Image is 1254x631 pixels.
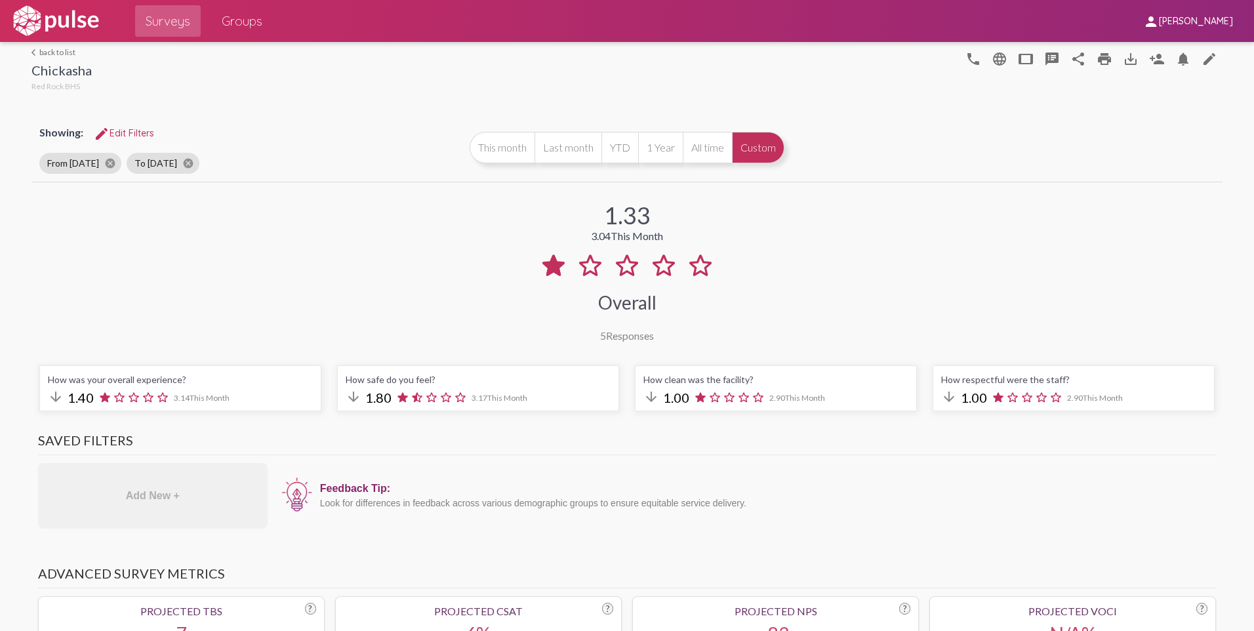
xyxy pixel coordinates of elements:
h3: Saved Filters [38,432,1216,455]
span: This Month [487,393,527,403]
div: How respectful were the staff? [941,374,1206,385]
mat-icon: person [1143,14,1159,30]
div: How clean was the facility? [643,374,908,385]
mat-icon: cancel [182,157,194,169]
span: This Month [190,393,230,403]
span: Showing: [39,126,83,138]
div: How was your overall experience? [48,374,313,385]
a: Surveys [135,5,201,37]
div: 3.04 [591,230,663,242]
h3: Advanced Survey Metrics [38,565,1216,588]
div: Projected TBS [47,605,316,617]
div: ? [899,603,910,615]
mat-icon: Person [1149,51,1165,67]
div: Projected CSAT [344,605,613,617]
span: [PERSON_NAME] [1159,16,1233,28]
button: This month [470,132,535,163]
mat-icon: Download [1123,51,1139,67]
div: Responses [600,329,654,342]
mat-icon: language [992,51,1007,67]
div: ? [602,603,613,615]
button: All time [683,132,732,163]
div: How safe do you feel? [346,374,611,385]
button: language [960,45,986,71]
div: ? [1196,603,1207,615]
mat-icon: language [965,51,981,67]
div: Chickasha [31,62,92,81]
mat-icon: arrow_downward [346,389,361,405]
a: edit [1196,45,1223,71]
button: Custom [732,132,784,163]
a: print [1091,45,1118,71]
button: Person [1144,45,1170,71]
span: 1.80 [365,390,392,405]
button: Last month [535,132,601,163]
img: icon12.png [281,476,313,513]
mat-icon: speaker_notes [1044,51,1060,67]
span: This Month [1083,393,1123,403]
span: 3.17 [472,393,527,403]
span: This Month [611,230,663,242]
span: 5 [600,329,606,342]
mat-chip: To [DATE] [127,153,199,174]
span: Red Rock BHS [31,81,80,91]
mat-icon: edit [1202,51,1217,67]
div: Look for differences in feedback across various demographic groups to ensure equitable service de... [320,498,1209,508]
mat-icon: tablet [1018,51,1034,67]
a: back to list [31,47,92,57]
div: ? [305,603,316,615]
mat-icon: Share [1070,51,1086,67]
button: 1 Year [638,132,683,163]
button: Share [1065,45,1091,71]
button: Download [1118,45,1144,71]
div: Overall [598,291,657,314]
mat-icon: arrow_back_ios [31,49,39,56]
span: 2.90 [769,393,825,403]
mat-icon: Edit Filters [94,126,110,142]
button: [PERSON_NAME] [1133,9,1244,33]
div: Feedback Tip: [320,483,1209,495]
mat-icon: arrow_downward [941,389,957,405]
button: language [986,45,1013,71]
button: tablet [1013,45,1039,71]
a: Groups [211,5,273,37]
mat-icon: arrow_downward [48,389,64,405]
mat-chip: From [DATE] [39,153,121,174]
span: 1.00 [961,390,987,405]
div: 1.33 [604,201,651,230]
button: YTD [601,132,638,163]
div: Projected VoCI [938,605,1207,617]
span: Groups [222,9,262,33]
div: Projected NPS [641,605,910,617]
mat-icon: cancel [104,157,116,169]
span: Surveys [146,9,190,33]
button: Edit FiltersEdit Filters [83,121,165,145]
mat-icon: arrow_downward [643,389,659,405]
span: 1.40 [68,390,94,405]
button: speaker_notes [1039,45,1065,71]
span: 3.14 [174,393,230,403]
span: Edit Filters [94,127,154,139]
div: Add New + [38,463,268,529]
mat-icon: print [1097,51,1112,67]
button: Bell [1170,45,1196,71]
span: This Month [785,393,825,403]
img: white-logo.svg [10,5,101,37]
span: 2.90 [1067,393,1123,403]
mat-icon: Bell [1175,51,1191,67]
span: 1.00 [663,390,689,405]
